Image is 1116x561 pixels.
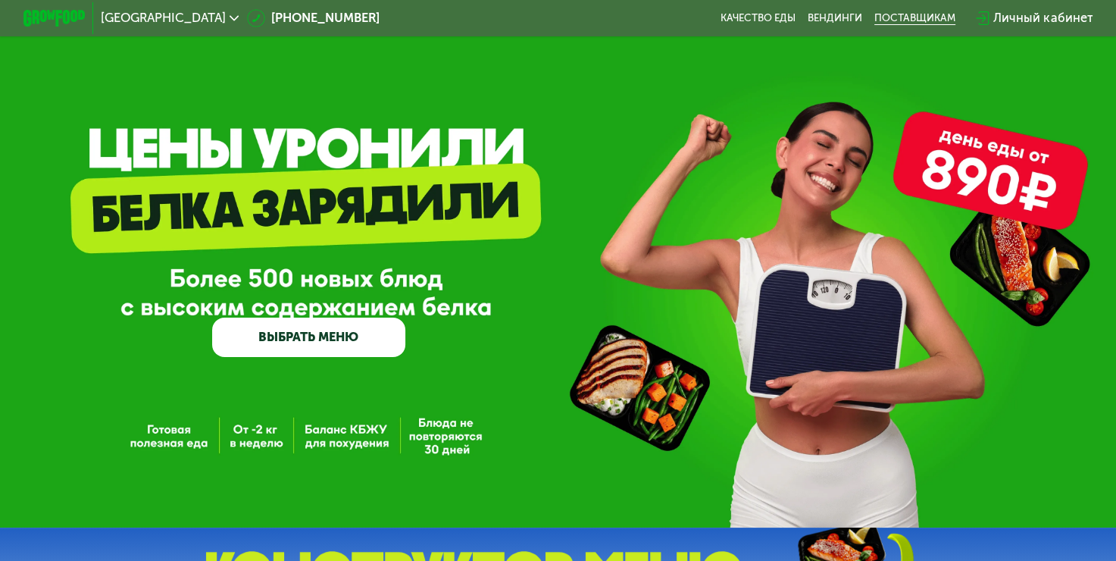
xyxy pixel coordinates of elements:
[101,12,226,24] span: [GEOGRAPHIC_DATA]
[874,12,955,24] div: поставщикам
[212,318,405,356] a: ВЫБРАТЬ МЕНЮ
[993,9,1093,28] div: Личный кабинет
[721,12,796,24] a: Качество еды
[247,9,380,28] a: [PHONE_NUMBER]
[808,12,862,24] a: Вендинги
